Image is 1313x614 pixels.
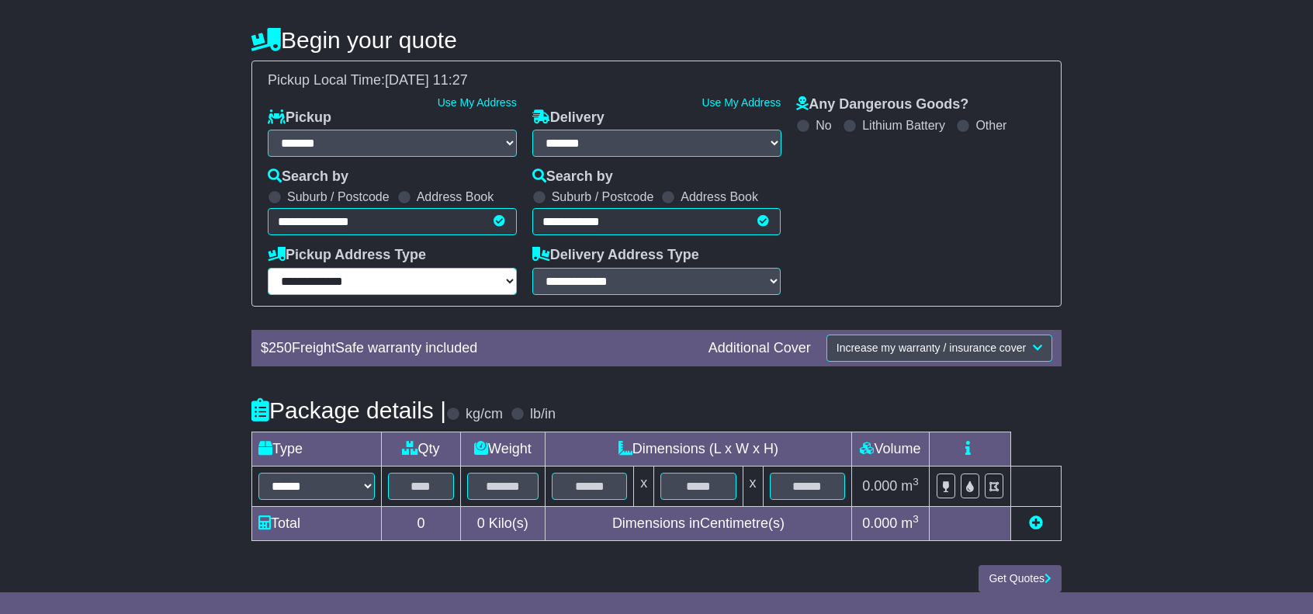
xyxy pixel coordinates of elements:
label: Lithium Battery [862,118,945,133]
label: Suburb / Postcode [552,189,654,204]
td: Total [252,506,382,540]
td: Qty [382,432,461,466]
span: 0.000 [862,515,897,531]
a: Add new item [1029,515,1043,531]
span: Increase my warranty / insurance cover [837,342,1026,354]
td: Volume [851,432,929,466]
label: Suburb / Postcode [287,189,390,204]
label: kg/cm [466,406,503,423]
span: m [901,515,919,531]
label: No [816,118,831,133]
td: x [743,466,763,506]
label: Pickup [268,109,331,127]
div: $ FreightSafe warranty included [253,340,701,357]
a: Use My Address [702,96,781,109]
td: x [634,466,654,506]
td: Weight [460,432,545,466]
label: Search by [268,168,348,186]
sup: 3 [913,513,919,525]
label: Address Book [681,189,758,204]
td: Kilo(s) [460,506,545,540]
div: Pickup Local Time: [260,72,1053,89]
a: Use My Address [438,96,517,109]
span: 0 [477,515,485,531]
td: Type [252,432,382,466]
label: Delivery Address Type [532,247,699,264]
label: Any Dangerous Goods? [796,96,968,113]
td: 0 [382,506,461,540]
td: Dimensions (L x W x H) [545,432,851,466]
span: 0.000 [862,478,897,494]
button: Increase my warranty / insurance cover [826,335,1052,362]
label: Delivery [532,109,605,127]
label: Other [975,118,1006,133]
label: lb/in [530,406,556,423]
h4: Package details | [251,397,446,423]
td: Dimensions in Centimetre(s) [545,506,851,540]
div: Additional Cover [701,340,819,357]
h4: Begin your quote [251,27,1062,53]
span: m [901,478,919,494]
sup: 3 [913,476,919,487]
span: [DATE] 11:27 [385,72,468,88]
span: 250 [268,340,292,356]
button: Get Quotes [979,565,1062,592]
label: Address Book [417,189,494,204]
label: Pickup Address Type [268,247,426,264]
label: Search by [532,168,613,186]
